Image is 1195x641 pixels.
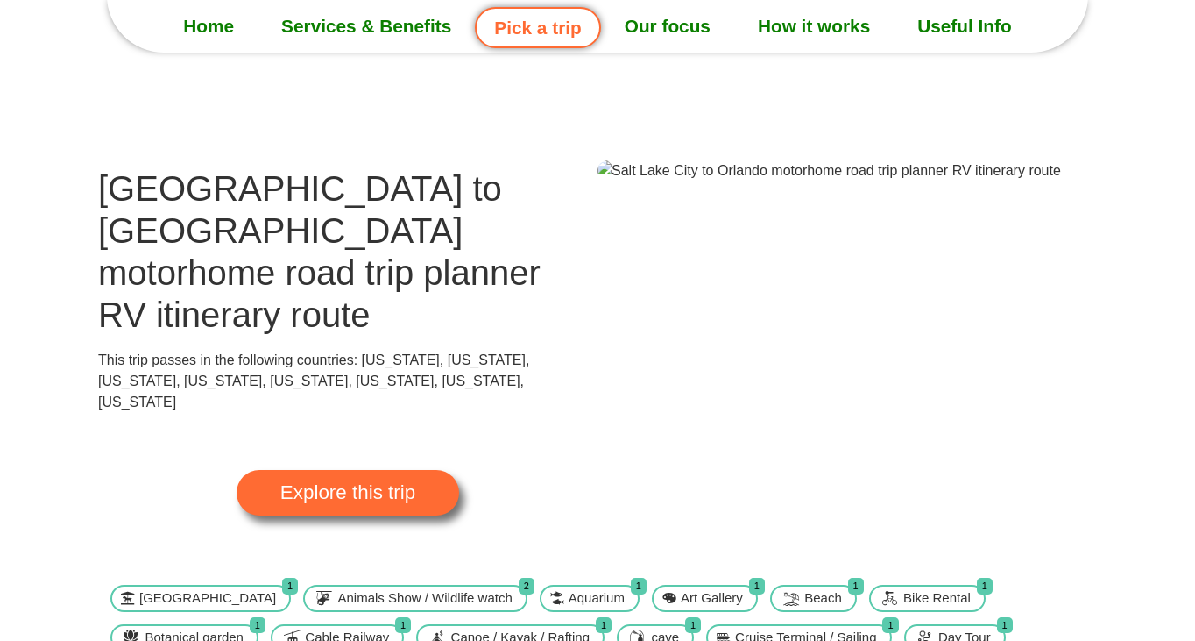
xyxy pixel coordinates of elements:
[98,167,597,336] h1: [GEOGRAPHIC_DATA] to [GEOGRAPHIC_DATA] motorhome road trip planner RV itinerary route
[882,617,898,634] span: 1
[98,353,529,410] span: This trip passes in the following countries: [US_STATE], [US_STATE], [US_STATE], [US_STATE], [US_...
[395,617,411,634] span: 1
[519,578,534,595] span: 2
[977,578,993,595] span: 1
[631,578,647,595] span: 1
[800,588,846,609] span: Beach
[597,160,1061,182] img: Salt Lake City to Orlando motorhome road trip planner RV itinerary route
[685,617,701,634] span: 1
[282,578,298,595] span: 1
[107,4,1088,48] nav: Menu
[676,588,747,609] span: Art Gallery
[237,470,459,516] a: Explore this trip
[334,588,517,609] span: Animals Show / Wildlife watch
[749,578,765,595] span: 1
[734,4,894,48] a: How it works
[997,617,1013,634] span: 1
[848,578,864,595] span: 1
[601,4,734,48] a: Our focus
[564,588,629,609] span: Aquarium
[596,617,612,634] span: 1
[280,483,415,502] span: Explore this trip
[894,4,1035,48] a: Useful Info
[475,7,600,48] a: Pick a trip
[258,4,475,48] a: Services & Benefits
[250,617,265,634] span: 1
[135,588,280,609] span: [GEOGRAPHIC_DATA]
[159,4,258,48] a: Home
[899,588,975,609] span: Bike Rental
